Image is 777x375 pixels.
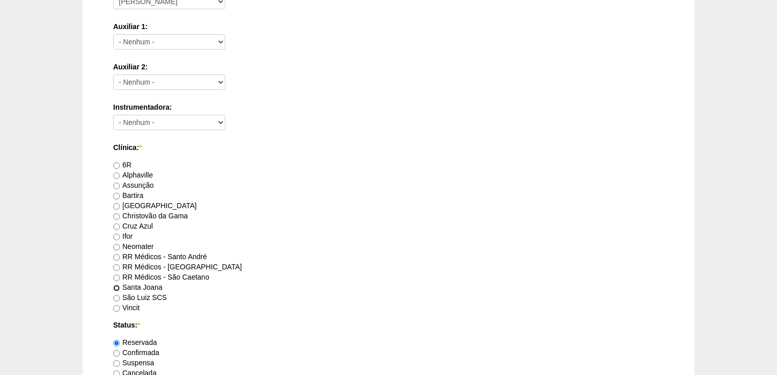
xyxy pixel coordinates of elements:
[113,222,153,230] label: Cruz Azul
[113,232,133,240] label: Ifor
[113,264,120,271] input: RR Médicos - [GEOGRAPHIC_DATA]
[113,212,188,220] label: Christovão da Gama
[113,171,153,179] label: Alphaville
[113,193,120,199] input: Bartira
[113,162,120,169] input: 6R
[113,340,120,346] input: Reservada
[113,348,159,357] label: Confirmada
[113,359,154,367] label: Suspensa
[113,242,153,251] label: Neomater
[113,263,242,271] label: RR Médicos - [GEOGRAPHIC_DATA]
[113,234,120,240] input: Ifor
[113,295,120,302] input: São Luiz SCS
[113,181,153,189] label: Assunção
[113,223,120,230] input: Cruz Azul
[113,213,120,220] input: Christovão da Gama
[113,283,163,291] label: Santa Joana
[139,143,142,152] span: Este campo é obrigatório.
[113,161,132,169] label: 6R
[113,273,209,281] label: RR Médicos - São Caetano
[113,304,140,312] label: Vincit
[113,350,120,357] input: Confirmada
[113,102,664,112] label: Instrumentadora:
[113,21,664,32] label: Auxiliar 1:
[113,285,120,291] input: Santa Joana
[113,202,197,210] label: [GEOGRAPHIC_DATA]
[113,360,120,367] input: Suspensa
[113,244,120,251] input: Neomater
[113,254,120,261] input: RR Médicos - Santo André
[113,253,207,261] label: RR Médicos - Santo André
[113,274,120,281] input: RR Médicos - São Caetano
[113,62,664,72] label: Auxiliar 2:
[113,172,120,179] input: Alphaville
[113,305,120,312] input: Vincit
[113,338,157,346] label: Reservada
[113,191,143,199] label: Bartira
[137,321,140,329] span: Este campo é obrigatório.
[113,142,664,153] label: Clínica:
[113,293,167,302] label: São Luiz SCS
[113,203,120,210] input: [GEOGRAPHIC_DATA]
[113,320,664,330] label: Status:
[113,183,120,189] input: Assunção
